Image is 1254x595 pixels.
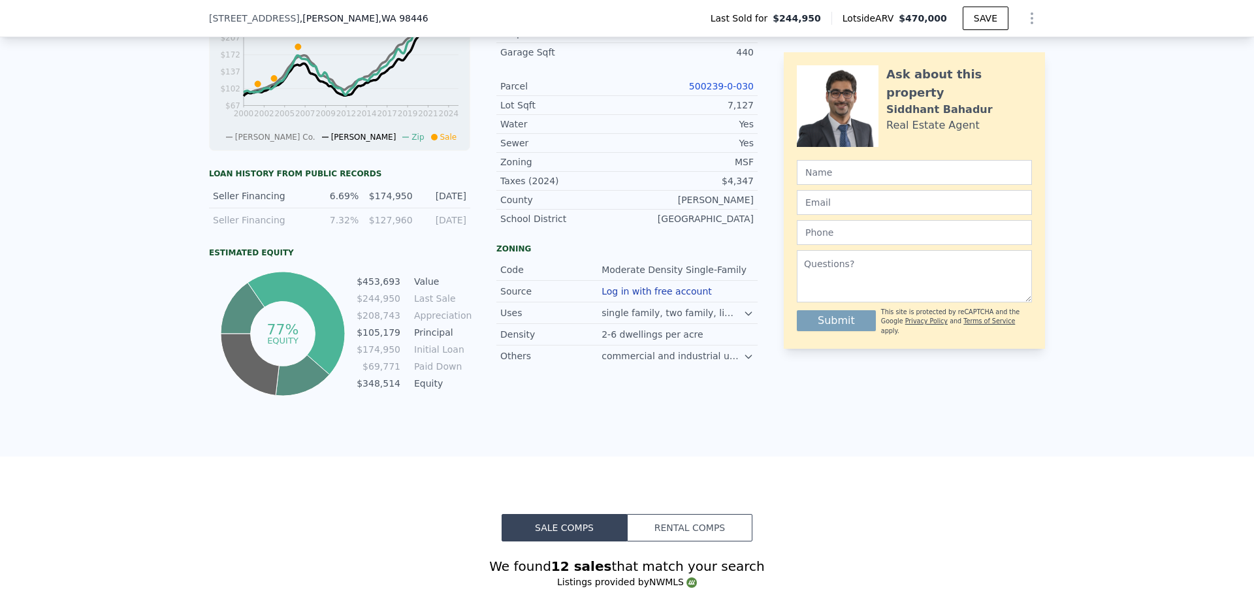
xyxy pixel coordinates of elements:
input: Phone [797,220,1032,245]
div: Estimated Equity [209,248,470,258]
td: $244,950 [356,291,401,306]
div: commercial and industrial uses are prohibited [602,349,743,362]
span: Lotside ARV [843,12,899,25]
div: 2-6 dwellings per acre [602,328,705,341]
div: $127,960 [366,214,412,227]
button: Log in with free account [602,286,712,297]
div: 7,127 [627,99,754,112]
div: Garage Sqft [500,46,627,59]
div: Zoning [500,155,627,169]
td: $174,950 [356,342,401,357]
td: Appreciation [411,308,470,323]
span: [PERSON_NAME] [331,133,396,142]
div: [DATE] [421,214,466,227]
td: $208,743 [356,308,401,323]
div: Code [500,263,602,276]
a: Privacy Policy [905,317,948,325]
td: $348,514 [356,376,401,391]
div: Ask about this property [886,65,1032,102]
tspan: 2002 [254,109,274,118]
button: Sale Comps [502,514,627,541]
button: Submit [797,310,876,331]
div: [DATE] [421,189,466,202]
tspan: 2005 [274,109,295,118]
tspan: 2000 [234,109,254,118]
td: Last Sale [411,291,470,306]
tspan: 2017 [377,109,397,118]
div: Source [500,285,602,298]
button: Show Options [1019,5,1045,31]
tspan: $102 [220,84,240,93]
button: SAVE [963,7,1008,30]
a: 500239-0-030 [689,81,754,91]
tspan: equity [267,335,298,345]
div: We found that match your search [209,557,1045,575]
td: Equity [411,376,470,391]
div: Zoning [496,244,758,254]
tspan: 2007 [295,109,315,118]
span: , WA 98446 [379,13,428,24]
tspan: $67 [225,101,240,110]
td: Value [411,274,470,289]
div: Lot Sqft [500,99,627,112]
tspan: 2012 [336,109,357,118]
span: $470,000 [899,13,947,24]
div: Real Estate Agent [886,118,980,133]
td: Paid Down [411,359,470,374]
div: 7.32% [313,214,359,227]
div: Seller Financing [213,214,305,227]
div: Uses [500,306,602,319]
span: [STREET_ADDRESS] [209,12,300,25]
button: Rental Comps [627,514,752,541]
a: Terms of Service [963,317,1015,325]
td: $105,179 [356,325,401,340]
div: This site is protected by reCAPTCHA and the Google and apply. [881,308,1032,336]
strong: 12 sales [551,558,612,574]
input: Email [797,190,1032,215]
tspan: 2009 [315,109,336,118]
td: $453,693 [356,274,401,289]
tspan: 2019 [398,109,418,118]
div: MSF [627,155,754,169]
div: [PERSON_NAME] [627,193,754,206]
div: Moderate Density Single-Family [602,263,749,276]
span: $244,950 [773,12,821,25]
div: County [500,193,627,206]
tspan: $137 [220,67,240,76]
div: 6.69% [313,189,359,202]
span: [PERSON_NAME] Co. [235,133,315,142]
tspan: $172 [220,50,240,59]
tspan: 2021 [418,109,438,118]
div: Sewer [500,137,627,150]
span: , [PERSON_NAME] [300,12,428,25]
td: Initial Loan [411,342,470,357]
div: [GEOGRAPHIC_DATA] [627,212,754,225]
div: Taxes (2024) [500,174,627,187]
tspan: 77% [266,321,298,338]
div: Yes [627,118,754,131]
tspan: $207 [220,33,240,42]
div: Water [500,118,627,131]
div: Listings provided by NWMLS [209,575,1045,588]
div: $174,950 [366,189,412,202]
td: $69,771 [356,359,401,374]
div: Density [500,328,602,341]
div: School District [500,212,627,225]
div: Others [500,349,602,362]
div: Parcel [500,80,627,93]
span: Sale [440,133,457,142]
div: Siddhant Bahadur [886,102,993,118]
tspan: 2024 [439,109,459,118]
div: $4,347 [627,174,754,187]
input: Name [797,160,1032,185]
img: NWMLS Logo [686,577,697,588]
div: Yes [627,137,754,150]
span: Last Sold for [711,12,773,25]
div: single family, two family, limited multifamily, civic uses [602,306,743,319]
div: Seller Financing [213,189,305,202]
td: Principal [411,325,470,340]
div: 440 [627,46,754,59]
tspan: 2014 [357,109,377,118]
div: Loan history from public records [209,169,470,179]
span: Zip [411,133,424,142]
